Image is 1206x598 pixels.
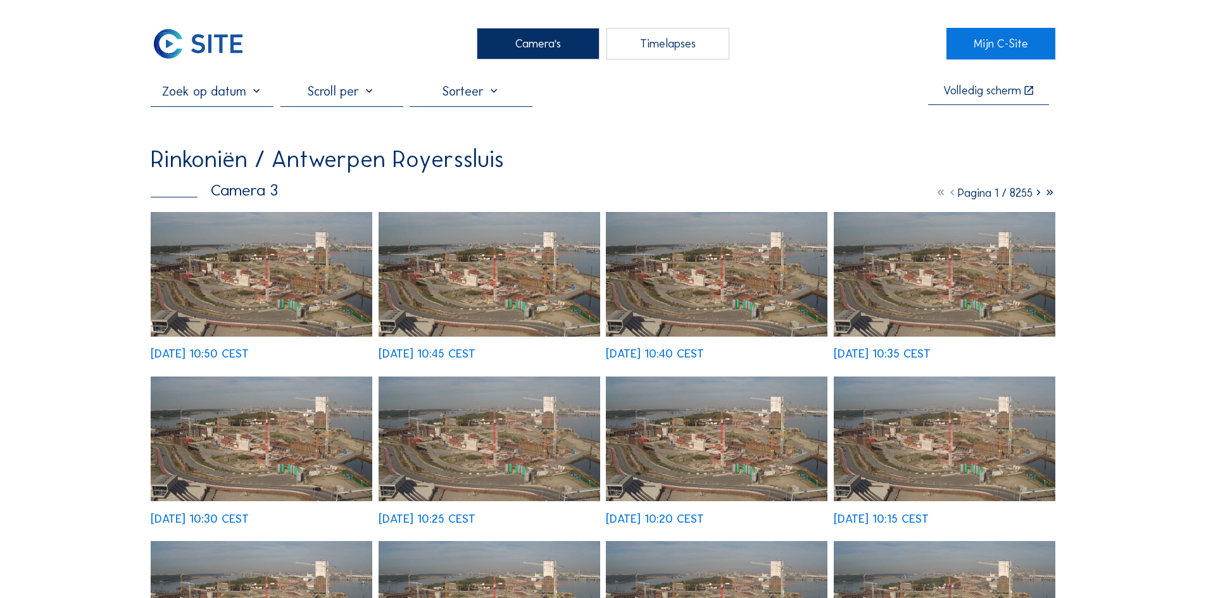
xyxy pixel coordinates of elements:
div: [DATE] 10:40 CEST [606,348,704,359]
div: [DATE] 10:50 CEST [151,348,249,359]
div: [DATE] 10:45 CEST [379,348,475,359]
img: image_52584077 [151,212,372,337]
div: Timelapses [606,28,729,59]
span: Pagina 1 / 8255 [958,186,1033,200]
img: C-SITE Logo [151,28,246,59]
img: image_52583234 [606,377,827,501]
img: image_52583773 [606,212,827,337]
div: Volledig scherm [943,85,1021,97]
a: C-SITE Logo [151,28,259,59]
img: image_52583537 [151,377,372,501]
div: Camera's [477,28,600,59]
img: image_52583928 [379,212,600,337]
div: [DATE] 10:25 CEST [379,513,475,525]
a: Mijn C-Site [946,28,1055,59]
div: [DATE] 10:20 CEST [606,513,704,525]
img: image_52583719 [834,212,1055,337]
input: Zoek op datum 󰅀 [151,84,273,99]
div: Rinkoniën / Antwerpen Royerssluis [151,148,504,171]
img: image_52583179 [834,377,1055,501]
img: image_52583381 [379,377,600,501]
div: Camera 3 [151,182,278,199]
div: [DATE] 10:35 CEST [834,348,931,359]
div: [DATE] 10:15 CEST [834,513,929,525]
div: [DATE] 10:30 CEST [151,513,249,525]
